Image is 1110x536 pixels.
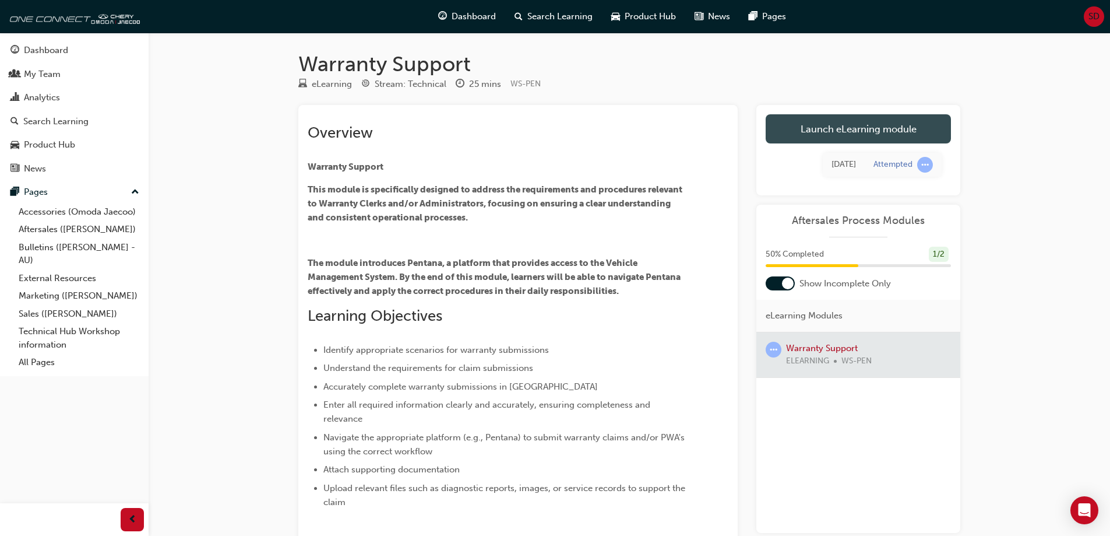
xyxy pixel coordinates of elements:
img: oneconnect [6,5,140,28]
h1: Warranty Support [298,51,960,77]
div: Search Learning [23,115,89,128]
div: Product Hub [24,138,75,152]
a: Technical Hub Workshop information [14,323,144,353]
span: learningResourceType_ELEARNING-icon [298,79,307,90]
span: Learning resource code [510,79,541,89]
span: Accurately complete warranty submissions in [GEOGRAPHIC_DATA] [323,381,598,392]
a: News [5,158,144,180]
span: up-icon [131,185,139,200]
span: search-icon [10,117,19,127]
button: DashboardMy TeamAnalyticsSearch LearningProduct HubNews [5,37,144,181]
span: Upload relevant files such as diagnostic reports, images, or service records to support the claim [323,483,688,507]
span: Search Learning [527,10,593,23]
div: Tue Sep 23 2025 20:43:03 GMT+1000 (Australian Eastern Standard Time) [831,158,856,171]
span: news-icon [10,164,19,174]
span: Pages [762,10,786,23]
div: Dashboard [24,44,68,57]
a: Marketing ([PERSON_NAME]) [14,287,144,305]
span: Enter all required information clearly and accurately, ensuring completeness and relevance [323,400,653,424]
span: search-icon [515,9,523,24]
span: clock-icon [456,79,464,90]
a: Aftersales ([PERSON_NAME]) [14,220,144,239]
span: guage-icon [10,45,19,56]
a: Launch eLearning module [766,114,951,143]
a: My Team [5,64,144,85]
div: Stream: Technical [375,78,446,91]
a: Aftersales Process Modules [766,214,951,227]
a: Bulletins ([PERSON_NAME] - AU) [14,239,144,269]
a: pages-iconPages [739,5,795,29]
span: pages-icon [749,9,757,24]
span: Dashboard [452,10,496,23]
button: SD [1084,6,1104,27]
div: Type [298,77,352,92]
div: Analytics [24,91,60,104]
span: car-icon [611,9,620,24]
span: target-icon [361,79,370,90]
a: Dashboard [5,40,144,61]
div: Stream [361,77,446,92]
span: SD [1088,10,1100,23]
button: Pages [5,181,144,203]
div: My Team [24,68,61,81]
a: guage-iconDashboard [429,5,505,29]
span: car-icon [10,140,19,150]
span: Attach supporting documentation [323,464,460,475]
a: Product Hub [5,134,144,156]
a: car-iconProduct Hub [602,5,685,29]
div: 1 / 2 [929,247,949,262]
span: people-icon [10,69,19,80]
span: eLearning Modules [766,309,843,323]
span: prev-icon [128,513,137,527]
span: This module is specifically designed to address the requirements and procedures relevant to Warra... [308,184,684,223]
a: Sales ([PERSON_NAME]) [14,305,144,323]
span: Show Incomplete Only [799,277,891,290]
div: Attempted [873,159,912,170]
div: Pages [24,185,48,199]
a: Search Learning [5,111,144,132]
div: eLearning [312,78,352,91]
span: guage-icon [438,9,447,24]
span: 50 % Completed [766,248,824,261]
span: Identify appropriate scenarios for warranty submissions [323,345,549,355]
span: learningRecordVerb_ATTEMPT-icon [917,157,933,173]
span: chart-icon [10,93,19,103]
span: learningRecordVerb_ATTEMPT-icon [766,342,781,358]
a: Accessories (Omoda Jaecoo) [14,203,144,221]
a: External Resources [14,269,144,288]
span: The module introduces Pentana, a platform that provides access to the Vehicle Management System. ... [308,258,682,296]
span: News [708,10,730,23]
a: Analytics [5,87,144,108]
a: search-iconSearch Learning [505,5,602,29]
div: Open Intercom Messenger [1070,496,1098,524]
div: News [24,162,46,176]
span: Learning Objectives [308,307,442,325]
span: Warranty Support [308,162,383,172]
a: All Pages [14,353,144,372]
a: news-iconNews [685,5,739,29]
div: 25 mins [469,78,501,91]
span: pages-icon [10,187,19,198]
span: Navigate the appropriate platform (e.g., Pentana) to submit warranty claims and/or PWA's using th... [323,432,687,457]
span: Understand the requirements for claim submissions [323,363,533,373]
span: Product Hub [625,10,676,23]
span: Overview [308,124,373,142]
span: news-icon [695,9,703,24]
div: Duration [456,77,501,92]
